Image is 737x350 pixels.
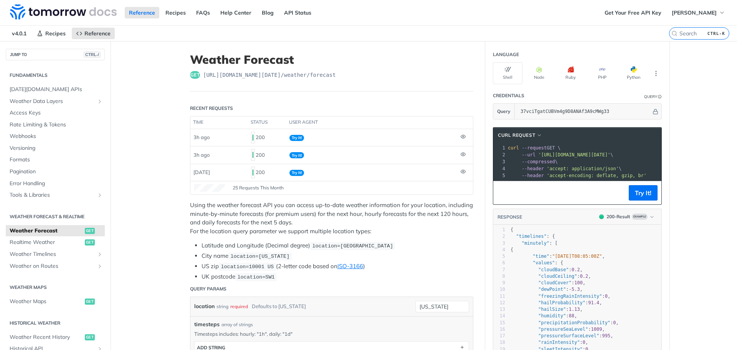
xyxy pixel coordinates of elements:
[644,94,657,100] div: Query
[10,250,95,258] span: Weather Timelines
[653,70,659,77] svg: More ellipsis
[538,340,580,345] span: "rainIntensity"
[547,166,619,171] span: 'accept: application/json'
[493,313,505,319] div: 14
[516,234,546,239] span: "timelines"
[6,296,105,307] a: Weather Mapsget
[538,152,610,158] span: '[URL][DOMAIN_NAME][DATE]'
[493,326,505,333] div: 16
[508,145,560,151] span: GET \
[493,233,505,240] div: 2
[6,143,105,154] a: Versioning
[251,148,283,161] div: 200
[194,330,469,337] p: Timesteps includes: hourly: "1h", daily: "1d"
[10,227,83,235] span: Weather Forecast
[6,107,105,119] a: Access Keys
[6,249,105,260] a: Weather TimelinesShow subpages for Weather Timelines
[337,262,363,270] a: ISO-3166
[650,68,662,79] button: More Languages
[193,169,210,175] span: [DATE]
[6,72,105,79] h2: Fundamentals
[97,98,103,105] button: Show subpages for Weather Data Layers
[10,121,103,129] span: Rate Limiting & Tokens
[190,201,473,236] p: Using the weather forecast API you can access up-to-date weather information for your location, i...
[600,7,666,18] a: Get Your Free API Key
[493,333,505,339] div: 17
[10,239,83,246] span: Realtime Weather
[6,237,105,248] a: Realtime Weatherget
[289,135,304,141] span: Try It!
[511,333,613,338] span: : ,
[6,320,105,327] h2: Historical Weather
[216,301,228,312] div: string
[538,294,602,299] span: "freezingRainIntensity"
[10,4,117,20] img: Tomorrow.io Weather API Docs
[538,300,585,305] span: "hailProbability"
[72,28,115,39] a: Reference
[10,156,103,164] span: Formats
[493,300,505,306] div: 12
[495,131,545,139] button: cURL Request
[572,267,580,272] span: 0.2
[498,132,535,139] span: cURL Request
[556,62,585,84] button: Ruby
[493,320,505,326] div: 15
[253,152,253,158] span: 200
[538,280,572,285] span: "cloudCover"
[248,116,286,129] th: status
[202,262,473,271] li: US zip (2-letter code based on )
[497,213,522,221] button: RESPONSE
[493,280,505,286] div: 9
[511,227,513,232] span: {
[511,274,591,279] span: : ,
[286,116,458,129] th: user agent
[10,133,103,140] span: Webhooks
[629,185,658,201] button: Try It!
[493,165,506,172] div: 4
[580,274,588,279] span: 0.2
[190,285,226,292] div: Query Params
[230,254,289,259] span: location=[US_STATE]
[493,247,505,253] div: 4
[511,294,610,299] span: : ,
[10,333,83,341] span: Weather Recent History
[497,108,511,115] span: Query
[237,274,274,280] span: location=SW1
[253,169,253,176] span: 200
[221,321,253,328] div: array of strings
[599,214,604,219] span: 200
[522,159,555,164] span: --compressed
[602,333,610,338] span: 995
[511,234,555,239] span: : {
[85,239,95,245] span: get
[251,131,283,144] div: 200
[508,145,519,151] span: curl
[538,320,610,325] span: "precipitationProbability"
[493,104,515,119] button: Query
[522,152,535,158] span: --url
[85,334,95,340] span: get
[493,172,506,179] div: 5
[10,191,95,199] span: Tools & Libraries
[493,240,505,247] div: 3
[258,7,278,18] a: Blog
[522,145,547,151] span: --request
[522,241,549,246] span: "minutely"
[6,49,105,60] button: JUMP TOCTRL-/
[194,320,220,328] span: timesteps
[493,260,505,266] div: 6
[493,253,505,260] div: 5
[10,109,103,117] span: Access Keys
[85,228,95,234] span: get
[6,154,105,166] a: Formats
[511,340,588,345] span: : ,
[587,62,617,84] button: PHP
[125,7,159,18] a: Reference
[216,7,256,18] a: Help Center
[511,327,605,332] span: : ,
[6,96,105,107] a: Weather Data LayersShow subpages for Weather Data Layers
[672,9,717,16] span: [PERSON_NAME]
[706,30,727,37] kbd: CTRL-K
[493,144,506,151] div: 1
[493,158,506,165] div: 3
